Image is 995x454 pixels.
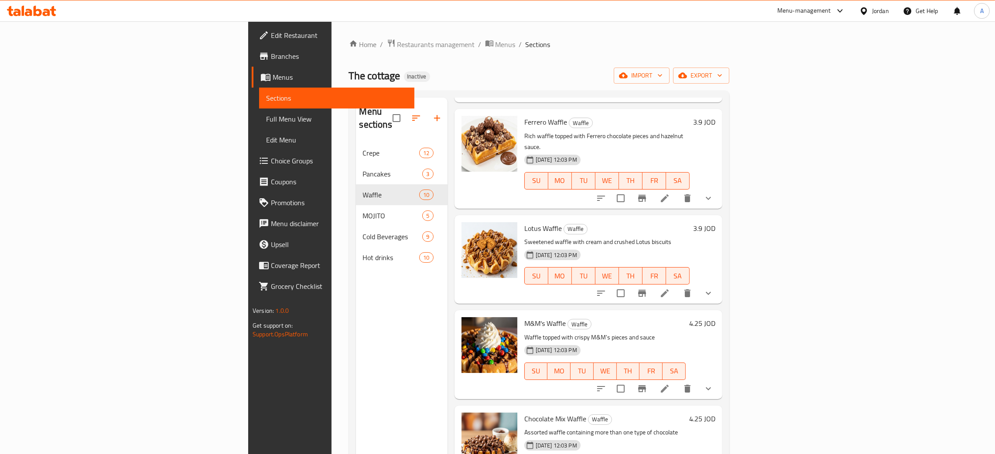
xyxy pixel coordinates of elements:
span: Version: [253,305,274,316]
a: Coverage Report [252,255,414,276]
span: Select to update [612,284,630,302]
span: 5 [423,212,433,220]
div: Waffle [588,414,612,425]
span: Restaurants management [397,39,475,50]
span: Lotus Waffle [524,222,562,235]
span: 10 [420,191,433,199]
span: Full Menu View [266,114,407,124]
p: Waffle topped with crispy M&M's pieces and sauce [524,332,686,343]
span: Waffle [569,118,592,128]
span: Sections [526,39,550,50]
div: items [419,190,433,200]
svg: Show Choices [703,383,714,394]
div: Inactive [404,71,430,82]
h6: 3.9 JOD [693,222,715,234]
span: SU [528,174,545,187]
button: TU [571,363,594,380]
span: Waffle [568,319,591,329]
button: Add section [427,108,448,129]
div: Menu-management [777,6,831,16]
span: M&M's Waffle [524,317,566,330]
span: MO [552,270,568,282]
span: Menus [496,39,516,50]
span: Waffle [363,190,420,200]
span: 12 [420,149,433,157]
div: Waffle [569,118,593,128]
span: Select to update [612,379,630,398]
button: MO [548,172,572,190]
button: SA [663,363,686,380]
img: Ferrero Waffle [462,116,517,172]
button: TH [617,363,640,380]
a: Edit Menu [259,129,414,150]
button: FR [643,172,666,190]
span: [DATE] 12:03 PM [532,251,581,259]
div: Waffle [568,319,592,329]
button: SA [666,267,690,285]
span: 1.0.0 [275,305,289,316]
li: / [479,39,482,50]
span: Coverage Report [271,260,407,271]
a: Menus [252,67,414,88]
span: Select to update [612,189,630,207]
span: Get support on: [253,320,293,331]
div: Cold Beverages9 [356,226,448,247]
a: Promotions [252,192,414,213]
div: items [422,231,433,242]
nav: breadcrumb [349,39,729,50]
button: TH [619,267,643,285]
a: Menu disclaimer [252,213,414,234]
span: SA [670,270,686,282]
span: 10 [420,254,433,262]
span: Grocery Checklist [271,281,407,291]
button: SA [666,172,690,190]
div: Pancakes3 [356,163,448,184]
button: sort-choices [591,283,612,304]
span: FR [646,270,663,282]
span: FR [646,174,663,187]
a: Upsell [252,234,414,255]
button: import [614,68,670,84]
span: Cold Beverages [363,231,423,242]
span: MOJITO [363,210,423,221]
span: 3 [423,170,433,178]
span: Waffle [588,414,612,424]
a: Menus [485,39,516,50]
button: SU [524,363,548,380]
span: Inactive [404,73,430,80]
button: WE [594,363,617,380]
span: Choice Groups [271,156,407,166]
span: TH [620,365,636,377]
nav: Menu sections [356,139,448,271]
h6: 3.9 JOD [693,116,715,128]
button: delete [677,188,698,209]
span: FR [643,365,659,377]
span: Menus [273,72,407,82]
a: Edit Restaurant [252,25,414,46]
h6: 4.25 JOD [689,413,715,425]
svg: Show Choices [703,193,714,203]
div: Waffle [564,224,588,234]
a: Support.OpsPlatform [253,329,308,340]
span: Edit Restaurant [271,30,407,41]
button: TH [619,172,643,190]
a: Full Menu View [259,108,414,129]
img: M&M's Waffle [462,317,517,373]
button: sort-choices [591,188,612,209]
a: Edit menu item [660,383,670,394]
span: Hot drinks [363,252,420,263]
button: show more [698,283,719,304]
button: delete [677,378,698,399]
a: Restaurants management [387,39,475,50]
button: WE [595,267,619,285]
div: Crepe [363,148,420,158]
span: SU [528,365,544,377]
button: TU [572,172,595,190]
span: SA [666,365,682,377]
span: [DATE] 12:03 PM [532,441,581,450]
span: Pancakes [363,169,423,179]
span: Sections [266,93,407,103]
